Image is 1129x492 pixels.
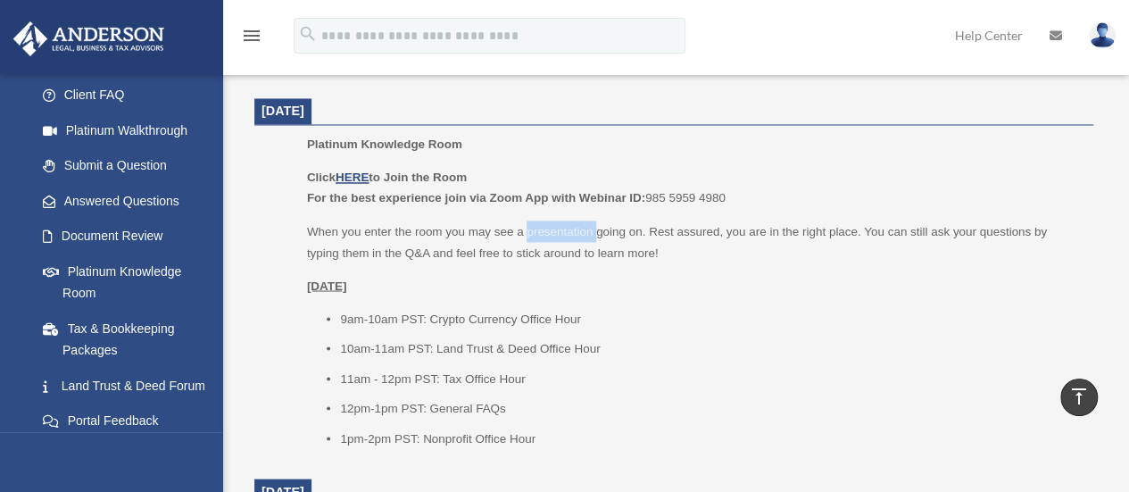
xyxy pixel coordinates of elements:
img: User Pic [1089,22,1116,48]
a: Tax & Bookkeeping Packages [25,311,237,368]
b: Click to Join the Room [307,171,467,184]
a: Document Review [25,219,237,254]
a: Land Trust & Deed Forum [25,368,237,404]
a: menu [241,31,262,46]
img: Anderson Advisors Platinum Portal [8,21,170,56]
span: [DATE] [261,104,304,118]
i: menu [241,25,262,46]
a: Platinum Knowledge Room [25,254,228,311]
li: 1pm-2pm PST: Nonprofit Office Hour [340,428,1081,449]
li: 12pm-1pm PST: General FAQs [340,397,1081,419]
li: 9am-10am PST: Crypto Currency Office Hour [340,308,1081,329]
p: 985 5959 4980 [307,167,1081,209]
a: Submit a Question [25,148,237,184]
a: Platinum Walkthrough [25,113,237,148]
a: Client FAQ [25,78,237,113]
p: When you enter the room you may see a presentation going on. Rest assured, you are in the right p... [307,221,1081,263]
li: 10am-11am PST: Land Trust & Deed Office Hour [340,338,1081,359]
a: vertical_align_top [1060,379,1098,416]
a: Answered Questions [25,183,237,219]
li: 11am - 12pm PST: Tax Office Hour [340,368,1081,389]
u: [DATE] [307,279,347,292]
i: search [298,24,318,44]
i: vertical_align_top [1068,386,1090,407]
a: Portal Feedback [25,404,237,439]
span: Platinum Knowledge Room [307,138,462,151]
a: HERE [336,171,369,184]
b: For the best experience join via Zoom App with Webinar ID: [307,191,645,204]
